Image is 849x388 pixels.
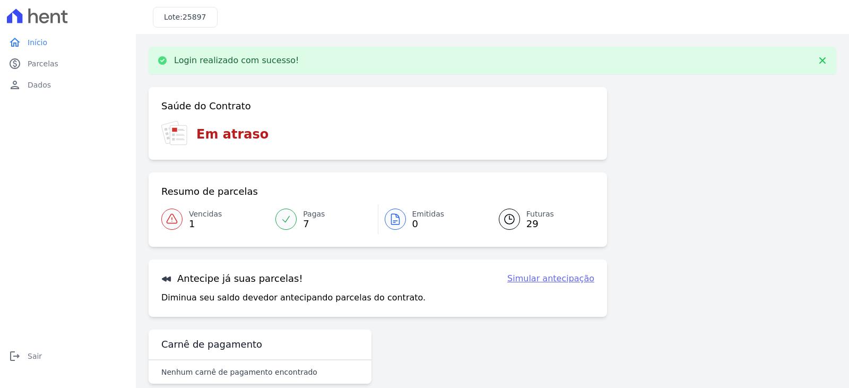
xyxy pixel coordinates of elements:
[161,338,262,351] h3: Carnê de pagamento
[161,367,317,377] p: Nenhum carnê de pagamento encontrado
[183,13,206,21] span: 25897
[28,351,42,361] span: Sair
[507,272,594,285] a: Simular antecipação
[161,204,269,234] a: Vencidas 1
[8,57,21,70] i: paid
[8,36,21,49] i: home
[28,37,47,48] span: Início
[486,204,594,234] a: Futuras 29
[8,79,21,91] i: person
[4,346,132,367] a: logoutSair
[4,74,132,96] a: personDados
[161,100,251,113] h3: Saúde do Contrato
[8,350,21,363] i: logout
[303,220,325,228] span: 7
[161,272,303,285] h3: Antecipe já suas parcelas!
[174,55,299,66] p: Login realizado com sucesso!
[412,220,445,228] span: 0
[4,32,132,53] a: homeInício
[303,209,325,220] span: Pagas
[378,204,486,234] a: Emitidas 0
[526,220,554,228] span: 29
[196,125,268,144] h3: Em atraso
[4,53,132,74] a: paidParcelas
[189,220,222,228] span: 1
[161,291,426,304] p: Diminua seu saldo devedor antecipando parcelas do contrato.
[269,204,377,234] a: Pagas 7
[189,209,222,220] span: Vencidas
[526,209,554,220] span: Futuras
[412,209,445,220] span: Emitidas
[164,12,206,23] h3: Lote:
[161,185,258,198] h3: Resumo de parcelas
[28,80,51,90] span: Dados
[28,58,58,69] span: Parcelas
